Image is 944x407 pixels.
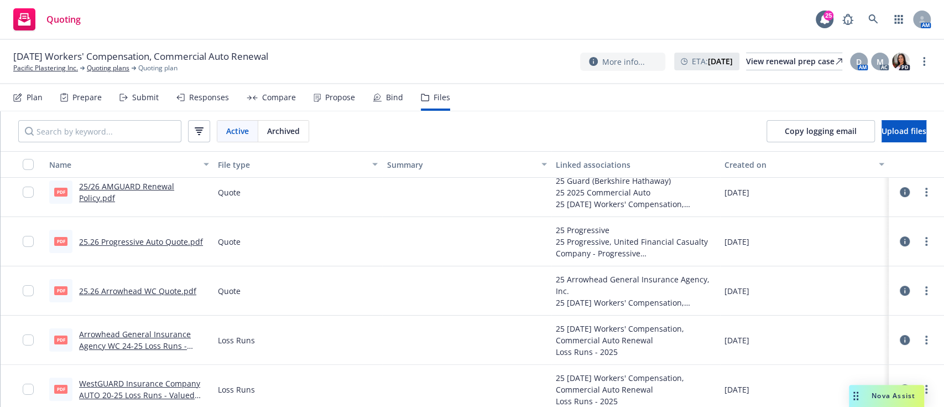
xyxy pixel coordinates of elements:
[556,323,716,346] div: 25 [DATE] Workers' Compensation, Commercial Auto Renewal
[54,385,67,393] span: pdf
[785,126,857,136] span: Copy logging email
[837,8,859,30] a: Report a Bug
[882,120,926,142] button: Upload files
[46,15,81,24] span: Quoting
[267,125,300,137] span: Archived
[692,55,733,67] span: ETA :
[23,334,34,346] input: Toggle Row Selected
[87,63,129,73] a: Quoting plans
[54,336,67,344] span: pdf
[920,235,933,248] a: more
[72,93,102,102] div: Prepare
[724,285,749,297] span: [DATE]
[556,346,716,358] div: Loss Runs - 2025
[13,50,268,63] span: [DATE] Workers' Compensation, Commercial Auto Renewal
[18,120,181,142] input: Search by keyword...
[724,384,749,395] span: [DATE]
[262,93,296,102] div: Compare
[556,159,716,171] div: Linked associations
[54,188,67,196] span: pdf
[917,55,931,68] a: more
[218,236,241,248] span: Quote
[189,93,229,102] div: Responses
[138,63,178,73] span: Quoting plan
[54,237,67,245] span: pdf
[920,186,933,199] a: more
[556,297,716,308] div: 25 [DATE] Workers' Compensation, Commercial Auto Renewal
[382,151,551,178] button: Summary
[23,236,34,247] input: Toggle Row Selected
[724,334,749,346] span: [DATE]
[386,93,403,102] div: Bind
[23,384,34,395] input: Toggle Row Selected
[79,286,196,296] a: 25.26 Arrowhead WC Quote.pdf
[79,236,203,247] a: 25.26 Progressive Auto Quote.pdf
[556,198,716,210] div: 25 [DATE] Workers' Compensation, Commercial Auto Renewal
[888,8,910,30] a: Switch app
[892,53,910,70] img: photo
[325,93,355,102] div: Propose
[556,224,716,236] div: 25 Progressive
[920,284,933,297] a: more
[218,384,255,395] span: Loss Runs
[602,56,645,68] span: More info...
[856,56,862,68] span: D
[218,187,241,198] span: Quote
[218,334,255,346] span: Loss Runs
[45,151,213,178] button: Name
[882,126,926,136] span: Upload files
[556,236,716,259] div: 25 Progressive, United Financial Casualty Company - Progressive
[849,385,863,407] div: Drag to move
[23,187,34,198] input: Toggle Row Selected
[49,159,197,171] div: Name
[132,93,159,102] div: Submit
[23,159,34,170] input: Select all
[872,391,915,400] span: Nova Assist
[823,11,833,20] div: 25
[920,383,933,396] a: more
[79,181,174,203] a: 25/26 AMGUARD Renewal Policy.pdf
[27,93,43,102] div: Plan
[720,151,889,178] button: Created on
[862,8,884,30] a: Search
[724,236,749,248] span: [DATE]
[79,329,191,363] a: Arrowhead General Insurance Agency WC 24-25 Loss Runs - Valued [DATE].pdf
[920,333,933,347] a: more
[226,125,249,137] span: Active
[551,151,720,178] button: Linked associations
[213,151,382,178] button: File type
[13,63,78,73] a: Pacific Plastering Inc.
[724,159,872,171] div: Created on
[434,93,450,102] div: Files
[556,274,716,297] div: 25 Arrowhead General Insurance Agency, Inc.
[849,385,924,407] button: Nova Assist
[724,187,749,198] span: [DATE]
[387,159,534,171] div: Summary
[708,56,733,66] strong: [DATE]
[54,286,67,295] span: pdf
[556,395,716,407] div: Loss Runs - 2025
[556,175,716,187] div: 25 Guard (Berkshire Hathaway)
[580,53,665,71] button: More info...
[23,285,34,296] input: Toggle Row Selected
[9,4,85,35] a: Quoting
[766,120,875,142] button: Copy logging email
[556,372,716,395] div: 25 [DATE] Workers' Compensation, Commercial Auto Renewal
[877,56,884,68] span: M
[746,53,842,70] a: View renewal prep case
[556,187,716,198] div: 25 2025 Commercial Auto
[218,285,241,297] span: Quote
[218,159,366,171] div: File type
